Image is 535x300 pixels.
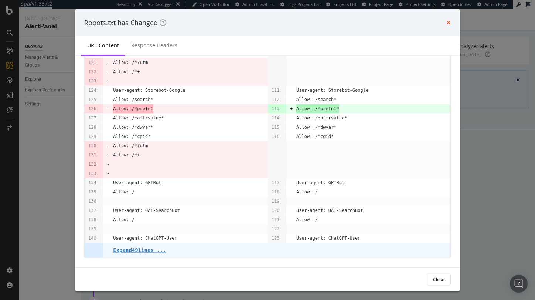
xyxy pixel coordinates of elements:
[113,104,153,113] span: Allow: /*prefn1
[88,187,96,196] pre: 135
[296,215,318,224] pre: Allow: /
[88,104,96,113] pre: 126
[88,215,96,224] pre: 138
[510,275,528,293] div: Open Intercom Messenger
[272,104,280,113] pre: 113
[113,132,150,141] pre: Allow: /*cgid*
[107,159,109,169] pre: -
[272,132,280,141] pre: 116
[84,18,166,27] div: Robots.txt has Changed
[88,67,96,76] pre: 122
[87,42,119,49] div: URL Content
[107,141,109,150] pre: -
[88,206,96,215] pre: 137
[88,113,96,122] pre: 127
[296,178,344,187] pre: User-agent: GPTBot
[88,76,96,85] pre: 123
[88,224,96,233] pre: 139
[88,150,96,159] pre: 131
[433,276,444,282] div: Close
[296,206,363,215] pre: User-agent: OAI-SearchBot
[113,113,164,122] pre: Allow: /*attrvalue*
[272,113,280,122] pre: 114
[427,273,451,285] button: Close
[113,178,161,187] pre: User-agent: GPTBot
[113,58,148,67] pre: Allow: /*?utm
[113,95,153,104] pre: Allow: /search*
[88,122,96,132] pre: 128
[113,150,140,159] pre: Allow: /*+
[272,233,280,243] pre: 123
[88,58,96,67] pre: 121
[113,85,185,95] pre: User-agent: Storebot-Google
[88,159,96,169] pre: 132
[107,150,109,159] pre: -
[88,85,96,95] pre: 124
[446,18,451,27] div: times
[113,247,166,253] pre: Expand 49 lines ...
[75,9,460,291] div: modal
[272,122,280,132] pre: 115
[272,187,280,196] pre: 118
[296,187,318,196] pre: Allow: /
[296,233,360,243] pre: User-agent: ChatGPT-User
[113,233,177,243] pre: User-agent: ChatGPT-User
[290,104,293,113] pre: +
[107,67,109,76] pre: -
[272,206,280,215] pre: 120
[113,206,180,215] pre: User-agent: OAI-SearchBot
[272,178,280,187] pre: 117
[113,122,153,132] pre: Allow: /*dwvar*
[272,95,280,104] pre: 112
[88,178,96,187] pre: 134
[272,215,280,224] pre: 121
[88,95,96,104] pre: 125
[272,85,280,95] pre: 111
[296,95,336,104] pre: Allow: /search*
[107,76,109,85] pre: -
[113,215,134,224] pre: Allow: /
[88,233,96,243] pre: 140
[107,58,109,67] pre: -
[296,104,339,113] span: Allow: /*prefn1*
[296,122,336,132] pre: Allow: /*dwvar*
[88,132,96,141] pre: 129
[107,169,109,178] pre: -
[296,113,347,122] pre: Allow: /*attrvalue*
[296,132,334,141] pre: Allow: /*cgid*
[88,141,96,150] pre: 130
[113,141,148,150] pre: Allow: /*?utm
[296,85,368,95] pre: User-agent: Storebot-Google
[107,104,109,113] pre: -
[272,224,280,233] pre: 122
[113,67,140,76] pre: Allow: /*+
[272,196,280,206] pre: 119
[113,187,134,196] pre: Allow: /
[88,196,96,206] pre: 136
[88,169,96,178] pre: 133
[131,42,177,49] div: Response Headers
